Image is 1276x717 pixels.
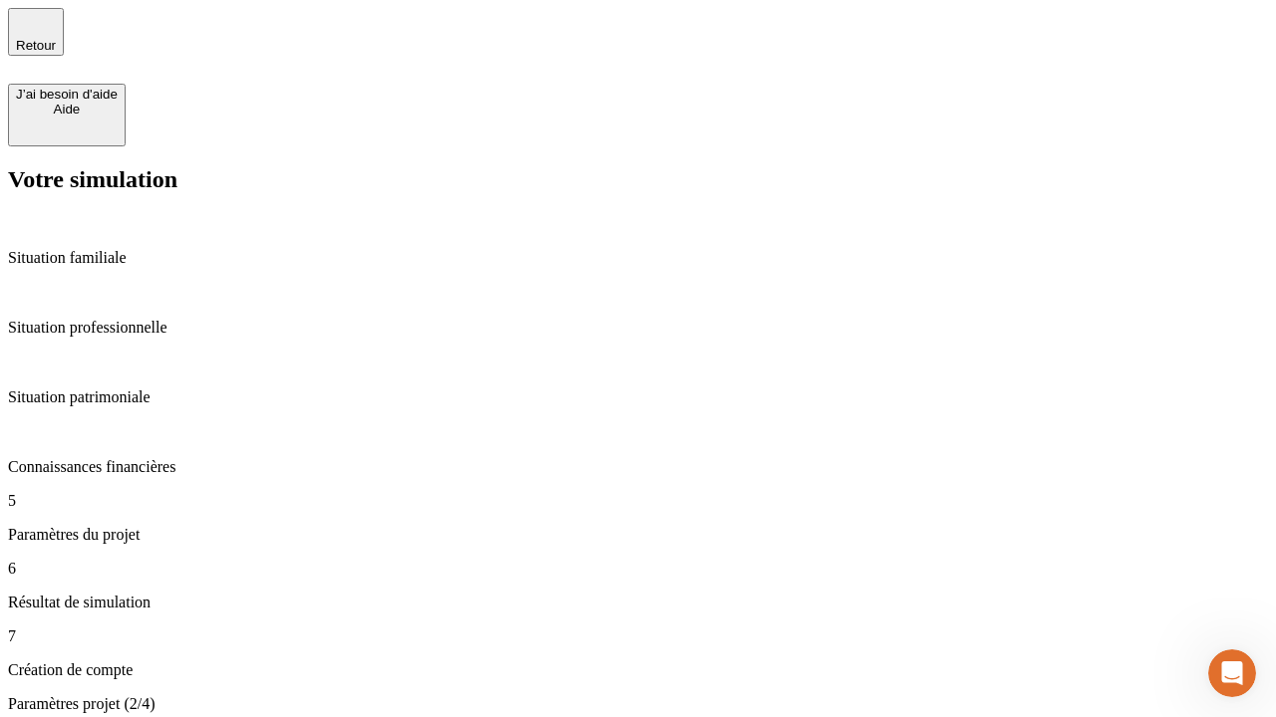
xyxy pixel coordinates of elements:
iframe: Intercom live chat [1208,649,1256,697]
p: 6 [8,560,1268,578]
div: Aide [16,102,118,117]
button: Retour [8,8,64,56]
p: Création de compte [8,661,1268,679]
span: Retour [16,38,56,53]
p: 5 [8,492,1268,510]
p: Paramètres projet (2/4) [8,695,1268,713]
button: J’ai besoin d'aideAide [8,84,126,146]
h2: Votre simulation [8,166,1268,193]
div: J’ai besoin d'aide [16,87,118,102]
p: Situation patrimoniale [8,388,1268,406]
p: Paramètres du projet [8,526,1268,544]
p: Connaissances financières [8,458,1268,476]
p: 7 [8,627,1268,645]
p: Situation professionnelle [8,319,1268,337]
p: Situation familiale [8,249,1268,267]
p: Résultat de simulation [8,594,1268,611]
